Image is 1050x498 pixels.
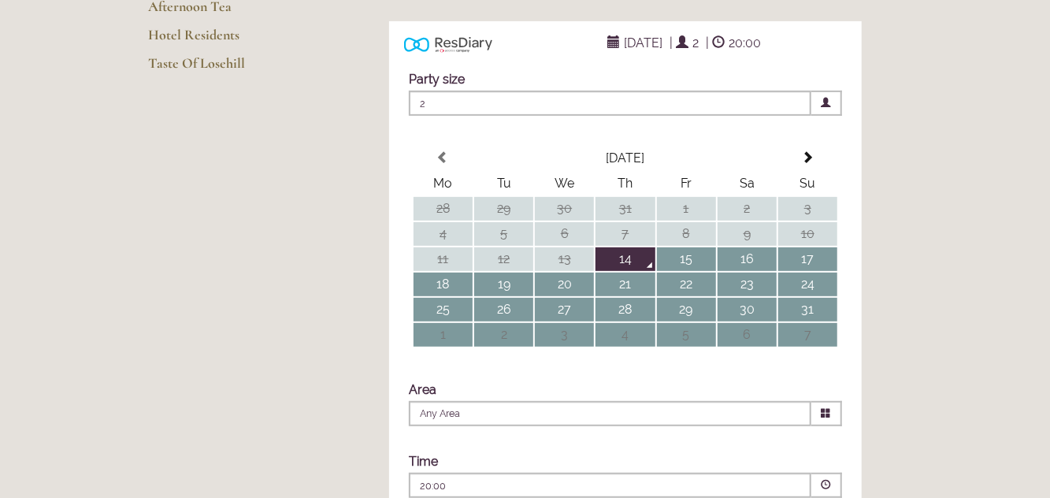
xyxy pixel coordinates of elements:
[409,382,436,397] label: Area
[414,197,473,221] td: 28
[474,222,533,246] td: 5
[535,273,594,296] td: 20
[595,323,655,347] td: 4
[595,222,655,246] td: 7
[801,151,814,164] span: Next Month
[657,172,716,195] th: Fr
[657,197,716,221] td: 1
[414,172,473,195] th: Mo
[689,32,703,54] span: 2
[404,33,492,56] img: Powered by ResDiary
[535,172,594,195] th: We
[595,273,655,296] td: 21
[474,323,533,347] td: 2
[595,197,655,221] td: 31
[657,273,716,296] td: 22
[657,222,716,246] td: 8
[595,172,655,195] th: Th
[414,298,473,321] td: 25
[437,151,450,164] span: Previous Month
[778,197,837,221] td: 3
[414,222,473,246] td: 4
[718,172,777,195] th: Sa
[474,247,533,271] td: 12
[718,247,777,271] td: 16
[657,323,716,347] td: 5
[535,298,594,321] td: 27
[409,72,465,87] label: Party size
[778,323,837,347] td: 7
[718,323,777,347] td: 6
[778,247,837,271] td: 17
[420,479,705,493] p: 20:00
[474,147,777,170] th: Select Month
[778,222,837,246] td: 10
[670,35,673,50] span: |
[707,35,710,50] span: |
[474,197,533,221] td: 29
[778,298,837,321] td: 31
[414,273,473,296] td: 18
[474,273,533,296] td: 19
[595,298,655,321] td: 28
[414,323,473,347] td: 1
[718,298,777,321] td: 30
[409,91,811,116] span: 2
[474,298,533,321] td: 26
[657,247,716,271] td: 15
[474,172,533,195] th: Tu
[149,26,299,54] a: Hotel Residents
[149,54,299,83] a: Taste Of Losehill
[718,222,777,246] td: 9
[657,298,716,321] td: 29
[535,197,594,221] td: 30
[725,32,766,54] span: 20:00
[535,247,594,271] td: 13
[535,222,594,246] td: 6
[414,247,473,271] td: 11
[409,454,438,469] label: Time
[778,273,837,296] td: 24
[718,197,777,221] td: 2
[621,32,667,54] span: [DATE]
[595,247,655,271] td: 14
[778,172,837,195] th: Su
[535,323,594,347] td: 3
[718,273,777,296] td: 23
